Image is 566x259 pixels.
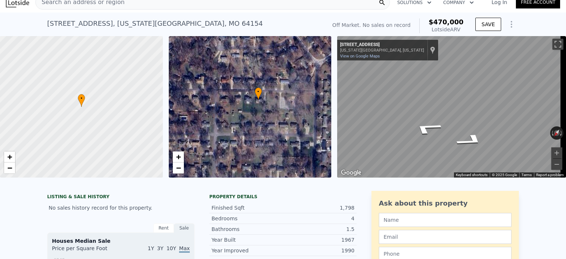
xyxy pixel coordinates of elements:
[337,36,566,178] div: Map
[429,26,464,33] div: Lotside ARV
[551,147,562,158] button: Zoom in
[401,118,454,138] path: Go East, NW 86th Terrace
[148,245,154,251] span: 1Y
[212,215,283,222] div: Bedrooms
[176,152,181,161] span: +
[379,230,511,244] input: Email
[379,198,511,209] div: Ask about this property
[47,194,195,201] div: LISTING & SALE HISTORY
[521,173,532,177] a: Terms (opens in new tab)
[212,204,283,211] div: Finished Sqft
[7,163,12,172] span: −
[179,245,190,253] span: Max
[456,172,488,178] button: Keyboard shortcuts
[560,126,564,140] button: Rotate clockwise
[167,245,176,251] span: 10Y
[174,223,195,233] div: Sale
[255,88,262,95] span: •
[212,247,283,254] div: Year Improved
[504,17,519,32] button: Show Options
[4,151,15,162] a: Zoom in
[4,162,15,174] a: Zoom out
[283,215,354,222] div: 4
[340,42,424,48] div: [STREET_ADDRESS]
[337,36,566,178] div: Street View
[475,18,501,31] button: SAVE
[550,126,554,140] button: Rotate counterclockwise
[430,46,435,54] a: Show location on map
[47,201,195,214] div: No sales history record for this property.
[47,18,263,29] div: [STREET_ADDRESS] , [US_STATE][GEOGRAPHIC_DATA] , MO 64154
[78,94,85,107] div: •
[157,245,163,251] span: 3Y
[153,223,174,233] div: Rent
[78,95,85,102] span: •
[176,163,181,172] span: −
[429,18,464,26] span: $470,000
[551,126,563,140] button: Reset the view
[552,39,563,50] button: Toggle fullscreen view
[283,247,354,254] div: 1990
[209,194,357,200] div: Property details
[492,173,517,177] span: © 2025 Google
[212,225,283,233] div: Bathrooms
[283,236,354,244] div: 1967
[283,204,354,211] div: 1,798
[212,236,283,244] div: Year Built
[339,168,363,178] img: Google
[173,162,184,174] a: Zoom out
[444,130,497,150] path: Go West, NW 86th Terrace
[339,168,363,178] a: Open this area in Google Maps (opens a new window)
[340,54,380,59] a: View on Google Maps
[551,159,562,170] button: Zoom out
[536,173,564,177] a: Report a problem
[52,237,190,245] div: Houses Median Sale
[255,87,262,100] div: •
[332,21,410,29] div: Off Market. No sales on record
[379,213,511,227] input: Name
[173,151,184,162] a: Zoom in
[7,152,12,161] span: +
[283,225,354,233] div: 1.5
[52,245,121,256] div: Price per Square Foot
[340,48,424,53] div: [US_STATE][GEOGRAPHIC_DATA], [US_STATE]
